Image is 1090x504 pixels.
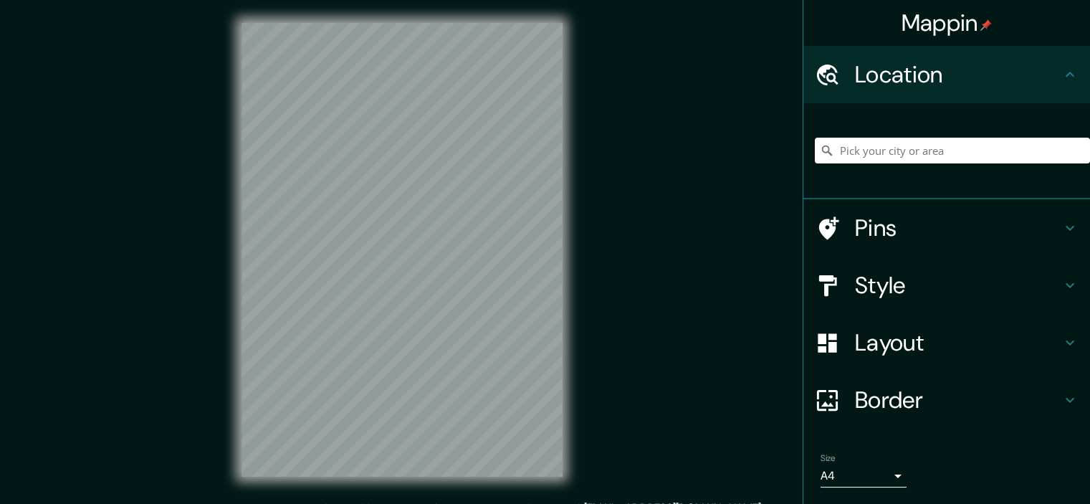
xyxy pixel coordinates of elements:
div: Pins [803,199,1090,257]
h4: Mappin [902,9,993,37]
div: Style [803,257,1090,314]
div: Border [803,371,1090,429]
div: Location [803,46,1090,103]
h4: Border [855,386,1061,414]
img: pin-icon.png [980,19,992,31]
h4: Location [855,60,1061,89]
label: Size [821,452,836,465]
h4: Pins [855,214,1061,242]
div: Layout [803,314,1090,371]
input: Pick your city or area [815,138,1090,163]
h4: Layout [855,328,1061,357]
div: A4 [821,465,907,488]
canvas: Map [242,23,563,477]
h4: Style [855,271,1061,300]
